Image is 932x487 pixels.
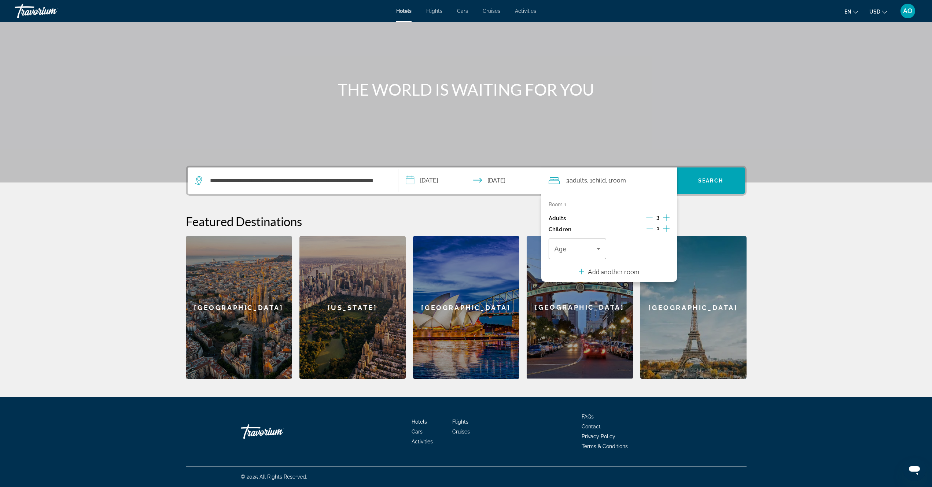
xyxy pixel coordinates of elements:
button: Change currency [869,6,887,17]
a: Cruises [452,429,470,435]
span: 3 [566,176,587,186]
p: Room 1 [549,202,566,207]
a: [GEOGRAPHIC_DATA] [527,236,633,379]
button: Check-in date: Sep 26, 2025 Check-out date: Nov 3, 2025 [398,167,541,194]
a: Travorium [241,421,314,443]
a: Contact [582,424,601,429]
span: AO [903,7,913,15]
a: Terms & Conditions [582,443,628,449]
button: Decrement adults [646,214,653,223]
button: Increment children [663,224,670,235]
span: USD [869,9,880,15]
a: Activities [412,439,433,444]
button: User Menu [898,3,917,19]
span: 3 [656,214,659,220]
a: Hotels [412,419,427,425]
a: [US_STATE] [299,236,406,379]
span: Room [611,177,626,184]
a: [GEOGRAPHIC_DATA] [186,236,292,379]
a: Cars [412,429,423,435]
span: , 1 [587,176,606,186]
a: Hotels [396,8,412,14]
a: FAQs [582,414,594,420]
button: Add another room [579,263,639,278]
a: Travorium [15,1,88,21]
span: Child [592,177,606,184]
div: Search widget [188,167,745,194]
span: 1 [657,225,659,231]
span: , 1 [606,176,626,186]
button: Travelers: 3 adults, 1 child [541,167,677,194]
a: Flights [426,8,442,14]
button: Increment adults [663,213,670,224]
a: [GEOGRAPHIC_DATA] [640,236,747,379]
a: [GEOGRAPHIC_DATA] [413,236,519,379]
iframe: Schaltfläche zum Öffnen des Messaging-Fensters [903,458,926,481]
a: Cars [457,8,468,14]
span: Age [555,246,567,253]
p: Children [549,226,571,233]
span: Adults [570,177,587,184]
p: Add another room [588,268,639,276]
h1: THE WORLD IS WAITING FOR YOU [329,80,604,99]
a: Activities [515,8,536,14]
span: Search [698,178,723,184]
button: Decrement children [646,225,653,234]
a: Flights [452,419,468,425]
a: Cruises [483,8,500,14]
button: Search [677,167,745,194]
a: Privacy Policy [582,433,615,439]
span: en [844,9,851,15]
h2: Featured Destinations [186,214,747,229]
button: Change language [844,6,858,17]
p: Adults [549,215,566,222]
span: © 2025 All Rights Reserved. [241,474,307,480]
